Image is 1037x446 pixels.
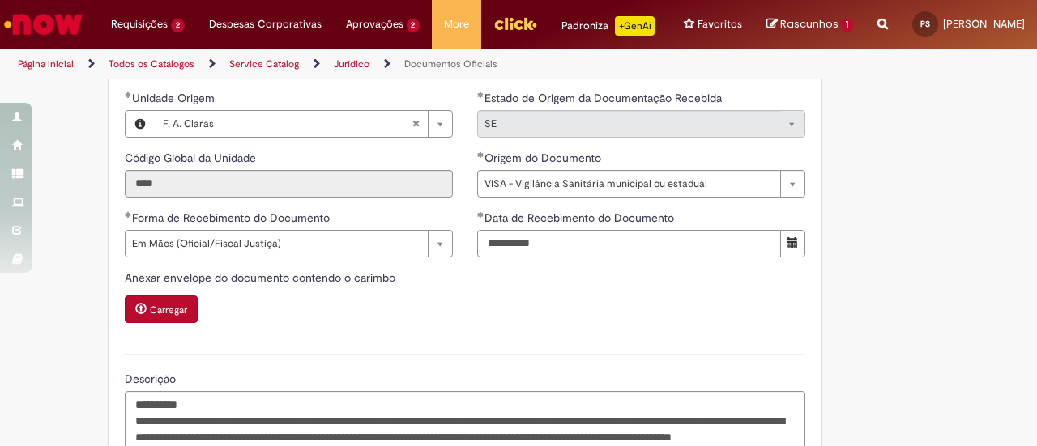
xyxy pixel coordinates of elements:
[334,57,369,70] a: Jurídico
[209,16,322,32] span: Despesas Corporativas
[132,210,333,225] span: Forma de Recebimento do Documento
[407,19,420,32] span: 2
[132,91,218,105] span: Unidade Origem
[766,17,853,32] a: Rascunhos
[444,16,469,32] span: More
[477,91,484,98] span: Obrigatório Preenchido
[561,16,655,36] div: Padroniza
[109,57,194,70] a: Todos os Catálogos
[150,304,187,316] small: Carregar
[780,230,805,257] button: Mostrar calendário para Data de Recebimento do Documento
[484,91,725,105] span: Somente leitura - Estado de Origem da Documentação Recebida
[920,19,930,29] span: PS
[126,111,155,137] button: Unidade Origem, Visualizar este registro F. A. Claras
[171,19,185,32] span: 2
[132,231,420,257] span: Em Mãos (Oficial/Fiscal Justiça)
[484,151,604,165] span: Origem do Documento
[125,211,132,218] span: Obrigatório Preenchido
[18,57,74,70] a: Página inicial
[125,270,399,285] span: Anexar envelope do documento contendo o carimbo
[125,170,453,198] input: Código Global da Unidade
[477,211,484,218] span: Obrigatório Preenchido
[484,111,772,137] span: SE
[698,16,742,32] span: Favoritos
[615,16,655,36] p: +GenAi
[125,151,259,165] span: Somente leitura - Código Global da Unidade
[477,230,781,257] input: Data de Recebimento do Documento 28 August 2025 Thursday
[125,295,198,323] button: Carregar anexo de Anexar envelope do documento contendo o carimbo
[484,171,772,197] span: VISA - Vigilância Sanitária municipal ou estadual
[2,8,85,40] img: ServiceNow
[125,150,259,166] label: Somente leitura - Código Global da Unidade
[477,151,484,158] span: Obrigatório Preenchido
[125,91,132,98] span: Obrigatório Preenchido
[229,57,299,70] a: Service Catalog
[943,17,1025,31] span: [PERSON_NAME]
[477,90,725,106] label: Somente leitura - Estado de Origem da Documentação Recebida
[346,16,403,32] span: Aprovações
[780,16,839,32] span: Rascunhos
[403,111,428,137] abbr: Limpar campo Unidade Origem
[841,18,853,32] span: 1
[163,111,412,137] span: F. A. Claras
[125,372,179,386] span: Descrição
[484,210,677,225] span: Data de Recebimento do Documento
[404,57,497,70] a: Documentos Oficiais
[155,111,452,137] a: F. A. ClarasLimpar campo Unidade Origem
[12,49,679,79] ul: Trilhas de página
[111,16,168,32] span: Requisições
[493,11,537,36] img: click_logo_yellow_360x200.png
